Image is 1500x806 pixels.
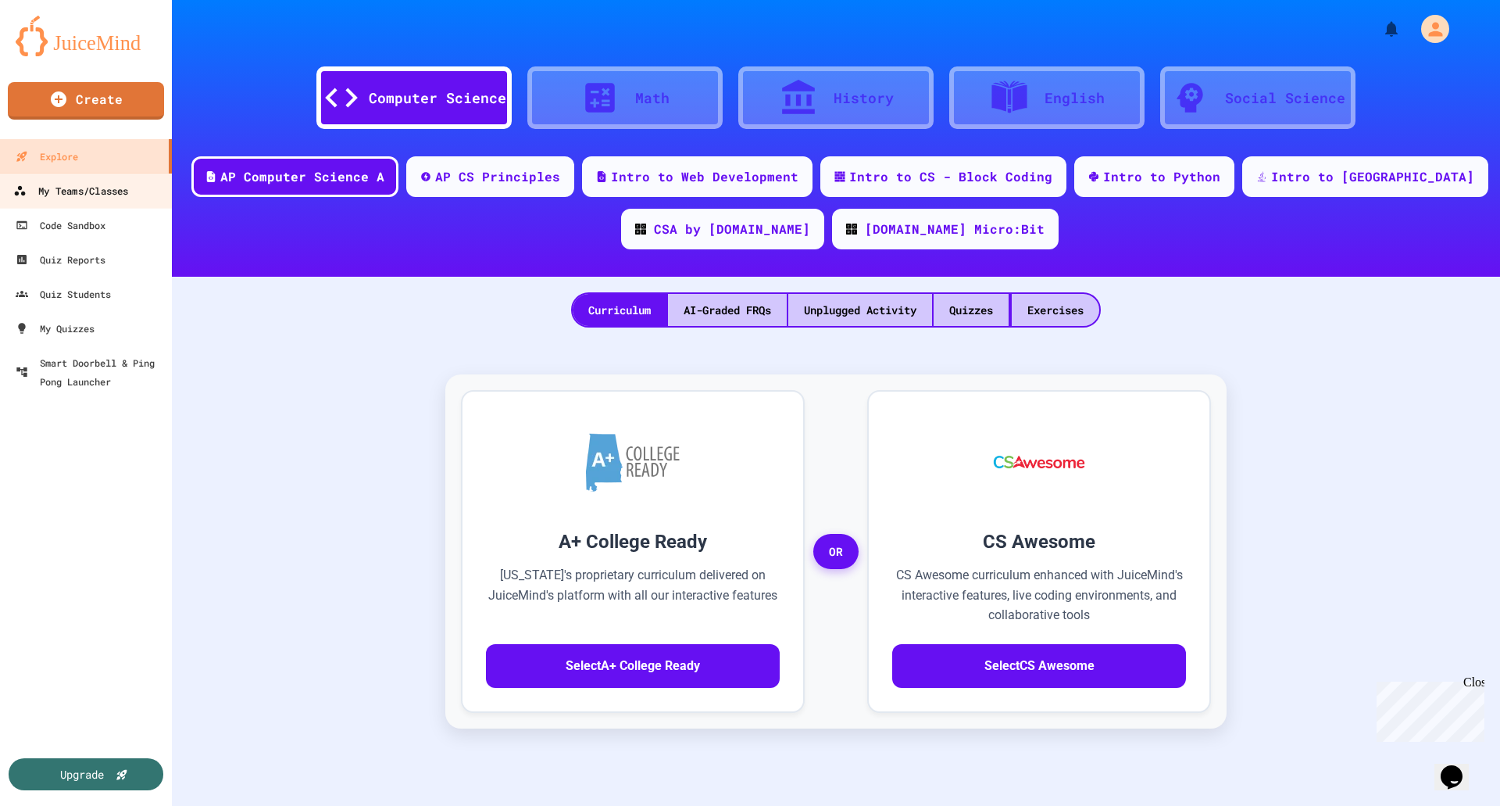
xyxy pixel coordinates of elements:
[435,167,560,186] div: AP CS Principles
[834,88,894,109] div: History
[486,565,780,625] p: [US_STATE]'s proprietary curriculum delivered on JuiceMind's platform with all our interactive fe...
[635,88,670,109] div: Math
[220,167,384,186] div: AP Computer Science A
[16,319,95,338] div: My Quizzes
[8,82,164,120] a: Create
[1271,167,1474,186] div: Intro to [GEOGRAPHIC_DATA]
[1405,11,1453,47] div: My Account
[865,220,1045,238] div: [DOMAIN_NAME] Micro:Bit
[586,433,680,492] img: A+ College Ready
[16,16,156,56] img: logo-orange.svg
[16,353,166,391] div: Smart Doorbell & Ping Pong Launcher
[486,644,780,688] button: SelectA+ College Ready
[846,224,857,235] img: CODE_logo_RGB.png
[16,250,105,269] div: Quiz Reports
[892,528,1186,556] h3: CS Awesome
[978,415,1101,509] img: CS Awesome
[654,220,810,238] div: CSA by [DOMAIN_NAME]
[60,766,104,783] div: Upgrade
[813,534,859,570] span: OR
[788,294,932,326] div: Unplugged Activity
[849,167,1052,186] div: Intro to CS - Block Coding
[16,147,78,166] div: Explore
[573,294,666,326] div: Curriculum
[635,224,646,235] img: CODE_logo_RGB.png
[1434,743,1484,790] iframe: chat widget
[369,88,506,109] div: Computer Science
[486,528,780,556] h3: A+ College Ready
[934,294,1009,326] div: Quizzes
[16,285,111,303] div: Quiz Students
[611,167,798,186] div: Intro to Web Development
[892,565,1186,625] p: CS Awesome curriculum enhanced with JuiceMind's interactive features, live coding environments, a...
[668,294,787,326] div: AI-Graded FRQs
[892,644,1186,688] button: SelectCS Awesome
[1012,294,1099,326] div: Exercises
[1045,88,1105,109] div: English
[13,181,128,201] div: My Teams/Classes
[1103,167,1220,186] div: Intro to Python
[1370,675,1484,742] iframe: chat widget
[6,6,108,99] div: Chat with us now!Close
[1353,16,1405,42] div: My Notifications
[16,216,105,235] div: Code Sandbox
[1225,88,1345,109] div: Social Science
